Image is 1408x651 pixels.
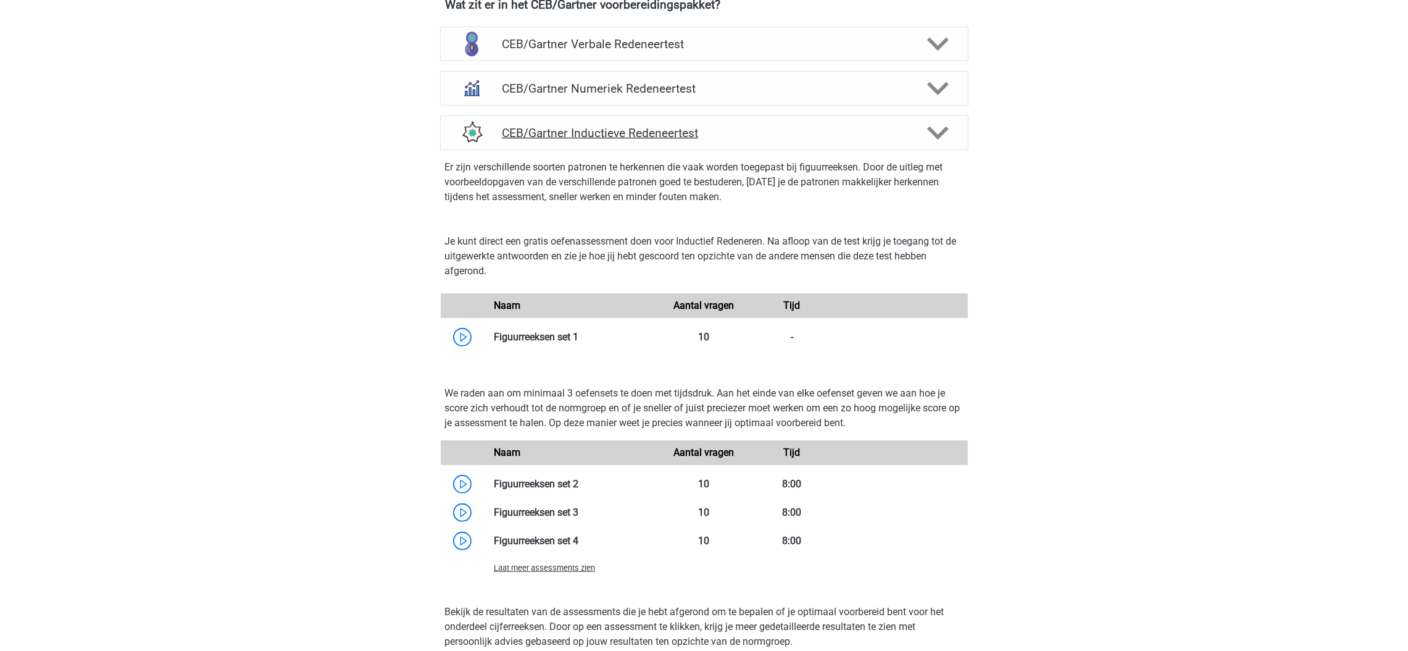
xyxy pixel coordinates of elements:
[456,72,488,104] img: numeriek redeneren
[502,82,906,96] h4: CEB/Gartner Numeriek Redeneertest
[435,71,973,106] a: numeriek redeneren CEB/Gartner Numeriek Redeneertest
[485,445,660,460] div: Naam
[445,160,964,204] p: Er zijn verschillende soorten patronen te herkennen die vaak worden toegepast bij figuurreeksen. ...
[485,534,660,548] div: Figuurreeksen set 4
[660,445,748,460] div: Aantal vragen
[456,117,488,149] img: figuurreeksen
[485,505,660,520] div: Figuurreeksen set 3
[435,27,973,61] a: verbaal redeneren CEB/Gartner Verbale Redeneertest
[502,126,906,140] h4: CEB/Gartner Inductieve Redeneertest
[445,605,964,649] p: Bekijk de resultaten van de assessments die je hebt afgerond om te bepalen of je optimaal voorber...
[502,37,906,51] h4: CEB/Gartner Verbale Redeneertest
[485,477,660,492] div: Figuurreeksen set 2
[485,298,660,313] div: Naam
[748,298,836,313] div: Tijd
[660,298,748,313] div: Aantal vragen
[445,234,964,279] p: Je kunt direct een gratis oefenassessment doen voor Inductief Redeneren. Na afloop van de test kr...
[485,330,660,345] div: Figuurreeksen set 1
[494,563,595,573] span: Laat meer assessments zien
[456,28,488,60] img: verbaal redeneren
[748,445,836,460] div: Tijd
[435,115,973,150] a: figuurreeksen CEB/Gartner Inductieve Redeneertest
[445,386,964,430] p: We raden aan om minimaal 3 oefensets te doen met tijdsdruk. Aan het einde van elke oefenset geven...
